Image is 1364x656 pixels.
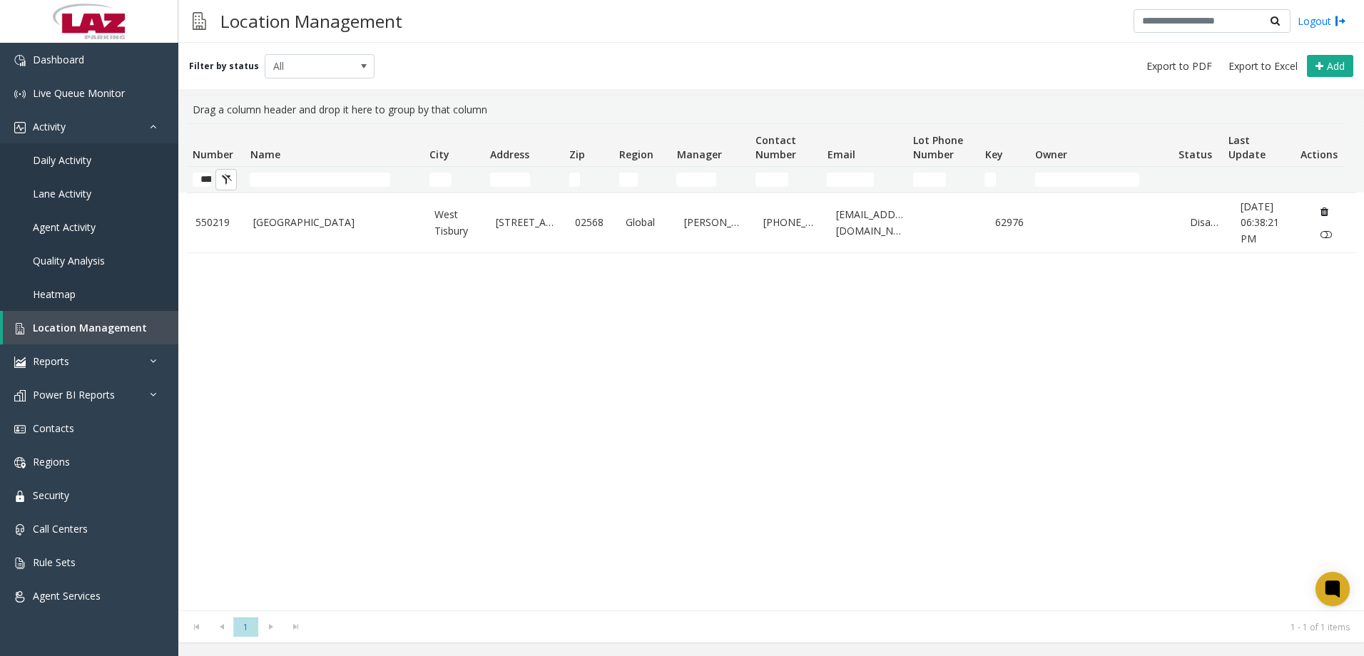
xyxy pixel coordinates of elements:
td: Region Filter [614,167,671,193]
td: Key Filter [979,167,1029,193]
span: Daily Activity [33,153,91,167]
span: Live Queue Monitor [33,86,125,100]
span: Contact Number [755,133,796,161]
span: Agent Services [33,589,101,603]
span: All [265,55,352,78]
span: Call Centers [33,522,88,535]
span: City [429,148,449,161]
span: Power BI Reports [33,388,115,401]
button: Add [1307,55,1353,78]
input: Email Filter [827,173,874,187]
th: Actions [1295,124,1345,167]
td: Owner Filter [1029,167,1173,193]
img: 'icon' [14,390,26,401]
td: Contact Number Filter [750,167,821,193]
span: Regions [33,455,70,468]
span: Agent Activity [33,220,96,234]
img: 'icon' [14,55,26,66]
input: Zip Filter [569,173,581,187]
input: Address Filter [490,173,530,187]
span: Add [1327,59,1345,73]
h3: Location Management [213,4,409,39]
span: Key [985,148,1003,161]
button: Delete [1313,200,1336,223]
button: Clear [215,169,237,190]
span: Email [828,148,855,161]
td: Zip Filter [564,167,614,193]
span: Last Update [1228,133,1266,161]
input: Lot Phone Number Filter [913,173,946,187]
td: Status Filter [1173,167,1223,193]
img: 'icon' [14,491,26,502]
input: Contact Number Filter [755,173,788,187]
a: Disabled [1190,215,1223,230]
div: Data table [178,123,1364,610]
input: Key Filter [984,173,996,187]
span: Lane Activity [33,187,91,200]
td: Actions Filter [1295,167,1345,193]
a: West Tisbury [434,207,479,239]
img: pageIcon [193,4,206,39]
kendo-pager-info: 1 - 1 of 1 items [317,621,1350,633]
span: Address [490,148,529,161]
img: 'icon' [14,122,26,133]
input: Owner Filter [1035,173,1140,187]
span: Page 1 [233,617,258,637]
a: Location Management [3,311,178,344]
img: 'icon' [14,88,26,100]
td: Lot Phone Number Filter [907,167,979,193]
img: 'icon' [14,591,26,603]
span: Region [619,148,653,161]
a: [EMAIL_ADDRESS][DOMAIN_NAME] [836,207,906,239]
a: [STREET_ADDRESS] [496,215,559,230]
button: Export to PDF [1141,56,1218,76]
span: Rule Sets [33,555,76,569]
img: 'icon' [14,424,26,435]
a: Global [626,215,666,230]
label: Filter by status [189,60,259,73]
span: [DATE] 06:38:21 PM [1241,200,1279,245]
span: Export to PDF [1146,59,1212,73]
span: Contacts [33,421,74,435]
span: Quality Analysis [33,254,105,267]
th: Status [1173,124,1223,167]
a: 02568 [575,215,609,230]
a: 550219 [195,215,236,230]
a: [GEOGRAPHIC_DATA] [253,215,417,230]
button: Enable [1313,223,1340,246]
span: Reports [33,354,69,368]
img: 'icon' [14,357,26,368]
img: 'icon' [14,524,26,535]
a: [DATE] 06:38:21 PM [1241,199,1296,247]
td: City Filter [424,167,484,193]
img: 'icon' [14,558,26,569]
td: Address Filter [484,167,564,193]
span: Owner [1035,148,1067,161]
td: Last Update Filter [1223,167,1294,193]
img: 'icon' [14,323,26,334]
input: Region Filter [619,173,638,187]
input: Name Filter [250,173,390,187]
a: [PHONE_NUMBER] [763,215,818,230]
span: Zip [569,148,585,161]
div: Drag a column header and drop it here to group by that column [187,96,1355,123]
td: Name Filter [244,167,423,193]
input: City Filter [429,173,452,187]
span: Name [250,148,280,161]
span: Security [33,488,69,502]
span: Activity [33,120,66,133]
button: Export to Excel [1223,56,1303,76]
img: 'icon' [14,457,26,468]
a: [PERSON_NAME] [684,215,747,230]
a: Logout [1298,14,1346,29]
span: Export to Excel [1228,59,1298,73]
td: Email Filter [821,167,907,193]
input: Manager Filter [676,173,716,187]
span: Heatmap [33,287,76,301]
a: 62976 [995,215,1029,230]
span: Number [193,148,233,161]
span: Lot Phone Number [913,133,963,161]
td: Number Filter [187,167,244,193]
img: logout [1335,14,1346,29]
span: Location Management [33,321,147,334]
